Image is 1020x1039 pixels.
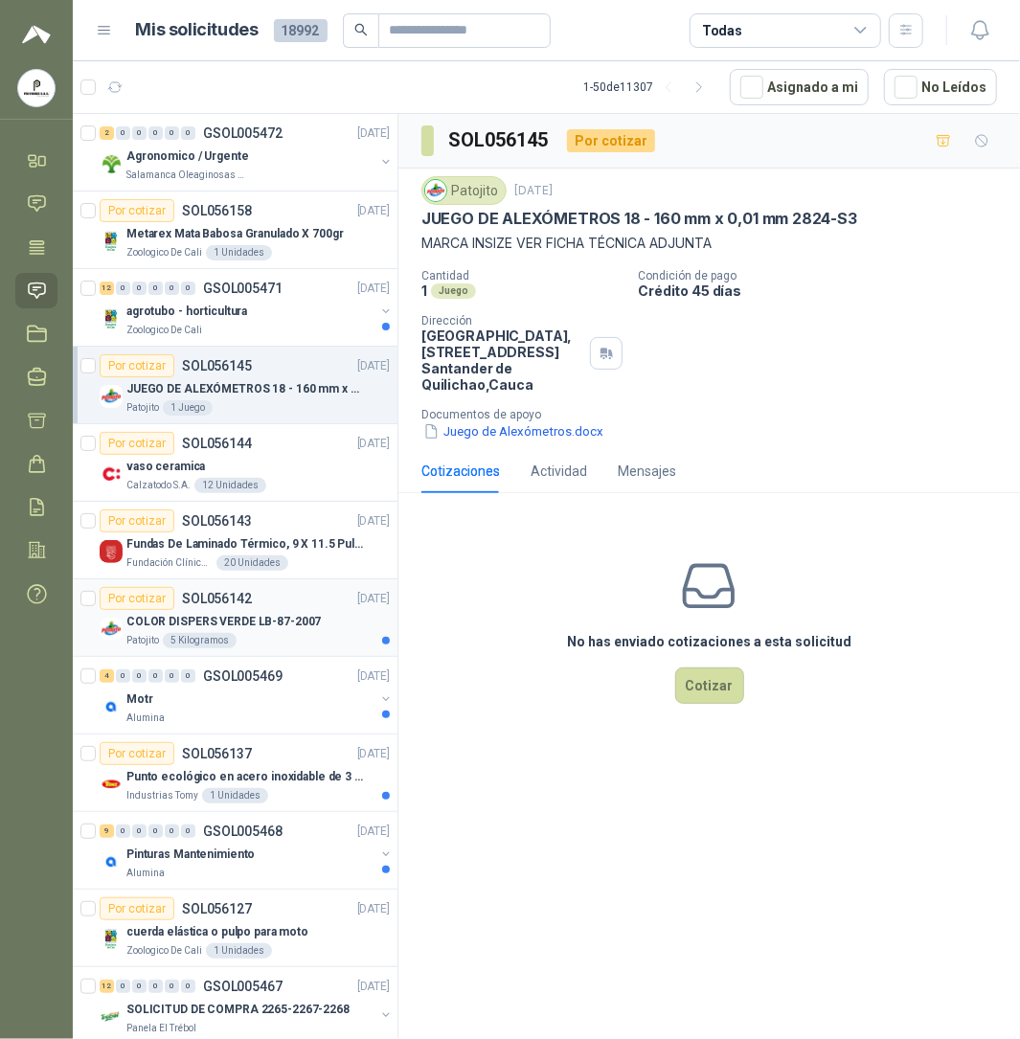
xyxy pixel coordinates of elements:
p: Punto ecológico en acero inoxidable de 3 puestos, con capacidad para 121L cada división. [126,768,365,786]
p: [DATE] [357,435,390,453]
div: 0 [116,824,130,838]
span: 18992 [274,19,328,42]
img: Company Logo [100,773,123,796]
img: Company Logo [100,152,123,175]
p: GSOL005472 [203,126,283,140]
div: 2 [100,126,114,140]
div: 1 Unidades [206,943,272,959]
a: Por cotizarSOL056144[DATE] Company Logovaso ceramicaCalzatodo S.A.12 Unidades [73,424,397,502]
p: Alumina [126,866,165,881]
div: 4 [100,669,114,683]
img: Logo peakr [22,23,51,46]
a: Por cotizarSOL056158[DATE] Company LogoMetarex Mata Babosa Granulado X 700grZoologico De Cali1 Un... [73,192,397,269]
h3: SOL056145 [449,125,552,155]
p: Motr [126,690,153,709]
a: Por cotizarSOL056143[DATE] Company LogoFundas De Laminado Térmico, 9 X 11.5 PulgadasFundación Clí... [73,502,397,579]
p: JUEGO DE ALEXÓMETROS 18 - 160 mm x 0,01 mm 2824-S3 [126,380,365,398]
div: Por cotizar [100,354,174,377]
h3: No has enviado cotizaciones a esta solicitud [567,631,851,652]
p: Patojito [126,400,159,416]
p: Documentos de apoyo [421,408,1012,421]
div: 0 [148,824,163,838]
p: [DATE] [357,667,390,686]
div: Por cotizar [100,587,174,610]
div: 12 [100,980,114,993]
div: Cotizaciones [421,461,500,482]
p: Industrias Tomy [126,788,198,803]
p: Zoologico De Cali [126,943,202,959]
p: [DATE] [357,124,390,143]
p: SOLICITUD DE COMPRA 2265-2267-2268 [126,1001,350,1019]
button: Juego de Alexómetros.docx [421,421,605,441]
div: 0 [181,282,195,295]
div: 0 [148,669,163,683]
p: cuerda elástica o pulpo para moto [126,923,308,941]
p: [DATE] [357,590,390,608]
img: Company Logo [100,695,123,718]
button: Asignado a mi [730,69,869,105]
p: Fundas De Laminado Térmico, 9 X 11.5 Pulgadas [126,535,365,553]
a: 2 0 0 0 0 0 GSOL005472[DATE] Company LogoAgronomico / UrgenteSalamanca Oleaginosas SAS [100,122,394,183]
div: 1 Juego [163,400,213,416]
div: 0 [165,669,179,683]
div: 5 Kilogramos [163,633,237,648]
div: Mensajes [618,461,676,482]
p: [DATE] [357,280,390,298]
div: Todas [702,20,742,41]
p: [DATE] [357,202,390,220]
div: 1 Unidades [206,245,272,260]
div: 0 [132,980,147,993]
p: Condición de pago [638,269,1012,282]
p: JUEGO DE ALEXÓMETROS 18 - 160 mm x 0,01 mm 2824-S3 [421,209,857,229]
div: 12 Unidades [194,478,266,493]
p: Cantidad [421,269,623,282]
a: 4 0 0 0 0 0 GSOL005469[DATE] Company LogoMotrAlumina [100,665,394,726]
img: Company Logo [425,180,446,201]
img: Company Logo [100,385,123,408]
p: [DATE] [357,745,390,763]
div: 0 [165,824,179,838]
p: Panela El Trébol [126,1021,196,1036]
div: Por cotizar [100,742,174,765]
div: 1 Unidades [202,788,268,803]
div: Patojito [421,176,507,205]
div: 0 [181,669,195,683]
div: 0 [165,126,179,140]
div: 0 [132,669,147,683]
p: [DATE] [514,182,553,200]
div: Por cotizar [100,432,174,455]
div: Por cotizar [100,199,174,222]
div: 9 [100,824,114,838]
div: 12 [100,282,114,295]
p: [DATE] [357,357,390,375]
a: Por cotizarSOL056127[DATE] Company Logocuerda elástica o pulpo para motoZoologico De Cali1 Unidades [73,890,397,967]
div: 1 - 50 de 11307 [583,72,714,102]
a: Por cotizarSOL056137[DATE] Company LogoPunto ecológico en acero inoxidable de 3 puestos, con capa... [73,734,397,812]
p: vaso ceramica [126,458,205,476]
h1: Mis solicitudes [136,16,259,44]
p: GSOL005469 [203,669,283,683]
p: SOL056142 [182,592,252,605]
img: Company Logo [100,307,123,330]
div: 0 [132,282,147,295]
div: Por cotizar [567,129,655,152]
p: Patojito [126,633,159,648]
img: Company Logo [100,463,123,486]
p: SOL056145 [182,359,252,373]
img: Company Logo [100,928,123,951]
img: Company Logo [100,1005,123,1028]
div: Juego [431,283,476,299]
div: 0 [116,980,130,993]
p: Fundación Clínica Shaio [126,555,213,571]
div: 0 [148,282,163,295]
div: 0 [181,126,195,140]
p: GSOL005468 [203,824,283,838]
p: Zoologico De Cali [126,323,202,338]
button: Cotizar [675,667,744,704]
p: Pinturas Mantenimiento [126,846,255,864]
div: 0 [165,282,179,295]
div: 0 [116,669,130,683]
img: Company Logo [100,850,123,873]
div: 0 [116,282,130,295]
a: Por cotizarSOL056145[DATE] Company LogoJUEGO DE ALEXÓMETROS 18 - 160 mm x 0,01 mm 2824-S3Patojito... [73,347,397,424]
